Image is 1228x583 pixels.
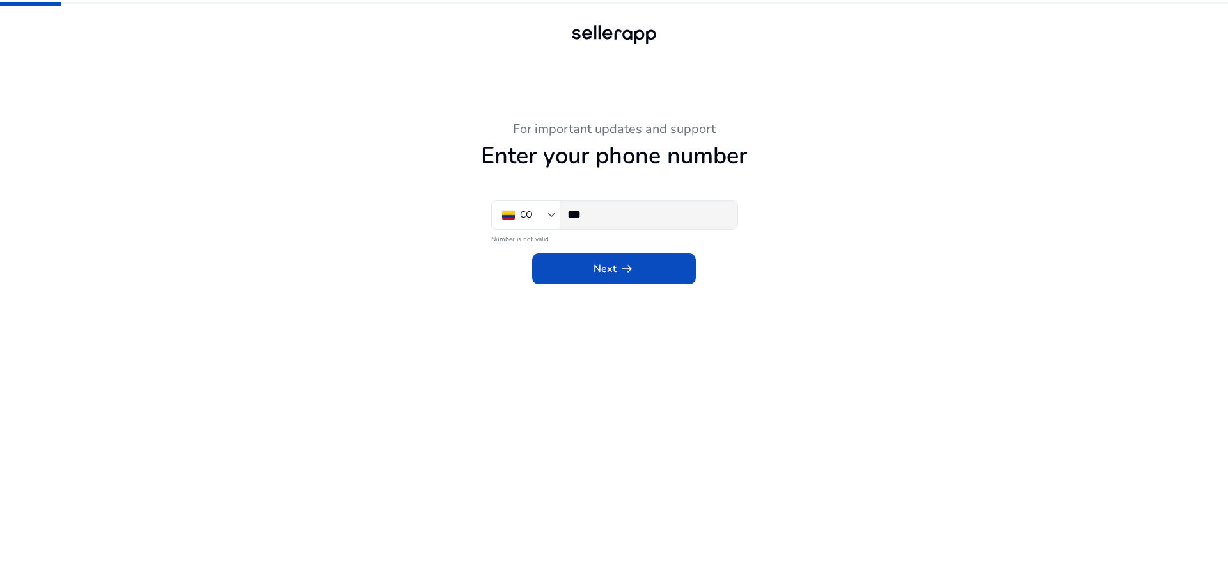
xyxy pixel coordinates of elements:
mat-error: Number is not valid [491,231,737,244]
span: Next [594,261,634,276]
span: arrow_right_alt [619,261,634,276]
h1: Enter your phone number [262,142,966,170]
div: CO [520,208,533,222]
h3: For important updates and support [262,122,966,137]
button: Nextarrow_right_alt [532,253,696,284]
